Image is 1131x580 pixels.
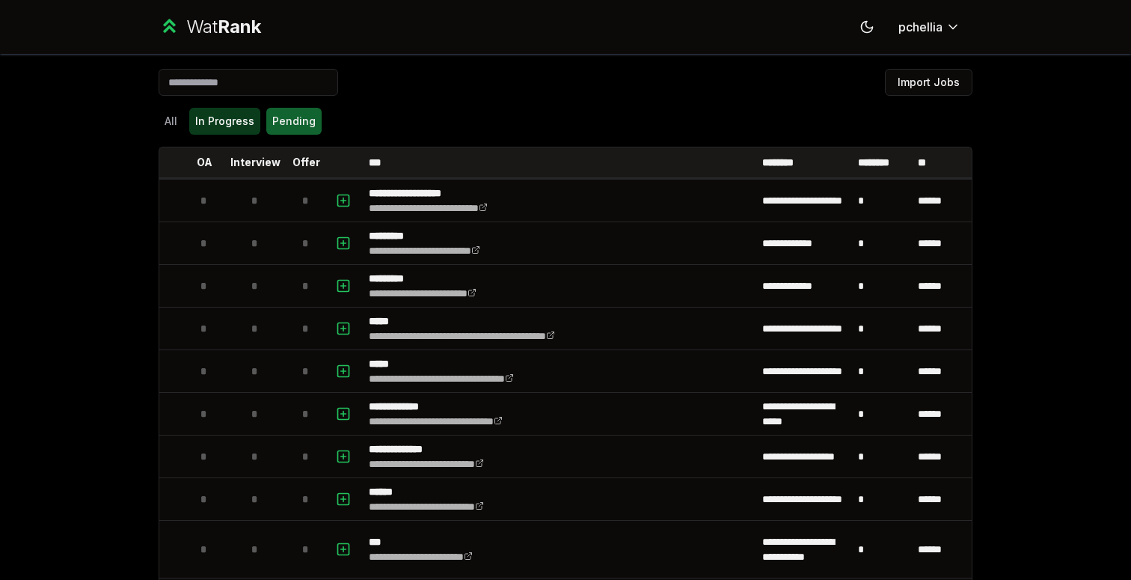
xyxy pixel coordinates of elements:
[230,155,281,170] p: Interview
[266,108,322,135] button: Pending
[292,155,320,170] p: Offer
[218,16,261,37] span: Rank
[197,155,212,170] p: OA
[186,15,261,39] div: Wat
[159,108,183,135] button: All
[886,13,972,40] button: pchellia
[885,69,972,96] button: Import Jobs
[189,108,260,135] button: In Progress
[159,15,261,39] a: WatRank
[898,18,942,36] span: pchellia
